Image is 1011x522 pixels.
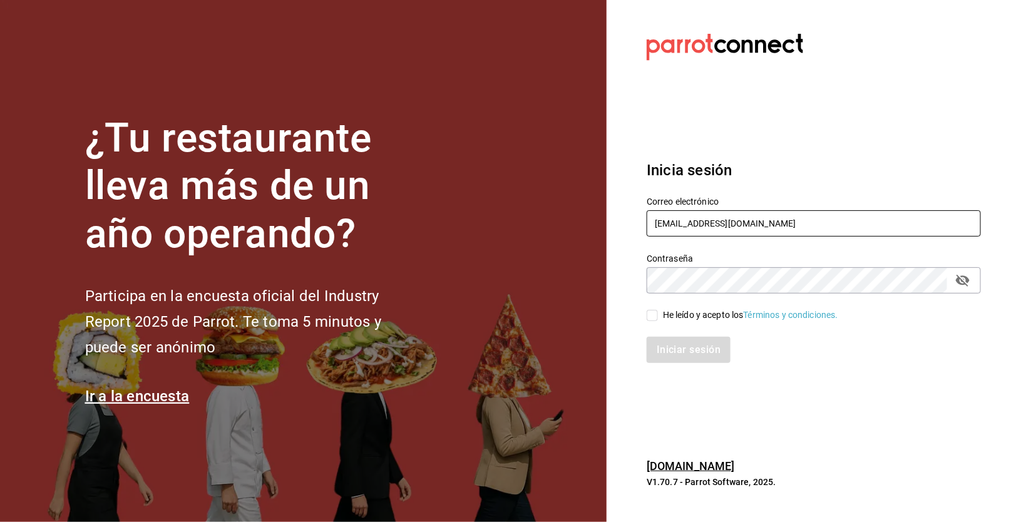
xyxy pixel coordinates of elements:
label: Correo electrónico [647,197,981,206]
label: Contraseña [647,254,981,263]
h1: ¿Tu restaurante lleva más de un año operando? [85,115,423,258]
h2: Participa en la encuesta oficial del Industry Report 2025 de Parrot. Te toma 5 minutos y puede se... [85,284,423,360]
a: Términos y condiciones. [744,310,838,320]
a: [DOMAIN_NAME] [647,459,735,473]
input: Ingresa tu correo electrónico [647,210,981,237]
a: Ir a la encuesta [85,387,190,405]
div: He leído y acepto los [663,309,838,322]
button: passwordField [952,270,973,291]
p: V1.70.7 - Parrot Software, 2025. [647,476,981,488]
h3: Inicia sesión [647,159,981,182]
